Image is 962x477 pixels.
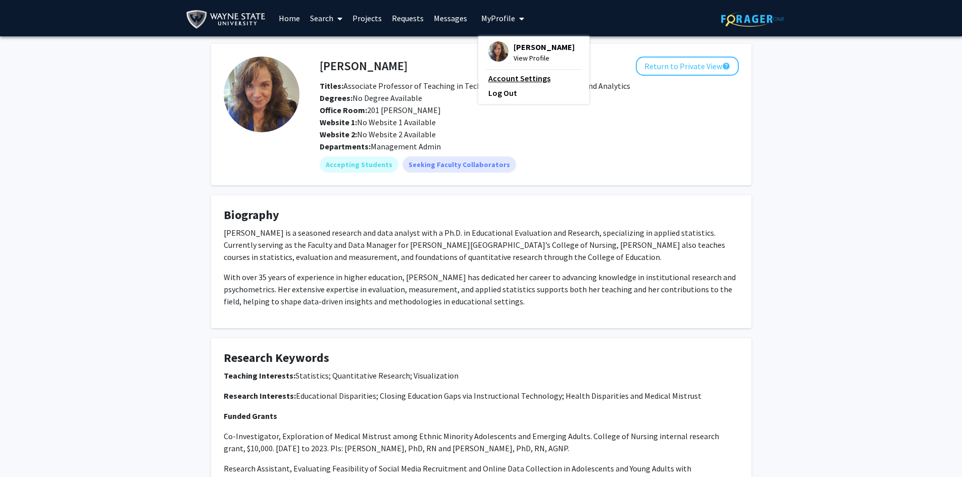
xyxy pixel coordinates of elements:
h4: Research Keywords [224,351,739,365]
span: [PERSON_NAME] [514,41,575,52]
img: Profile Picture [224,57,299,132]
b: Office Room: [320,105,367,115]
strong: Teaching Interests: [224,370,295,381]
img: Wayne State University Logo [186,8,270,31]
img: ForagerOne Logo [721,11,784,27]
a: Log Out [488,87,579,99]
a: Messages [429,1,472,36]
span: Management Admin [371,141,441,151]
b: Funded Grants [224,411,277,421]
span: No Degree Available [320,93,422,103]
mat-icon: help [722,60,730,72]
span: View Profile [514,52,575,64]
a: Projects [347,1,387,36]
span: Associate Professor of Teaching in Technology, Information Systems and Analytics [320,81,630,91]
b: Departments: [320,141,371,151]
a: Requests [387,1,429,36]
p: [PERSON_NAME] is a seasoned research and data analyst with a Ph.D. in Educational Evaluation and ... [224,227,739,263]
span: My Profile [481,13,515,23]
b: Titles: [320,81,343,91]
h4: Biography [224,208,739,223]
p: With over 35 years of experience in higher education, [PERSON_NAME] has dedicated her career to a... [224,271,739,307]
span: No Website 2 Available [320,129,436,139]
a: Account Settings [488,72,579,84]
p: Statistics; Quantitative Research; Visualization [224,369,739,382]
iframe: Chat [8,432,43,469]
strong: Research Interests: [224,391,296,401]
mat-chip: Seeking Faculty Collaborators [402,156,516,173]
p: Co-Investigator, Exploration of Medical Mistrust among Ethnic Minority Adolescents and Emerging A... [224,430,739,454]
b: Degrees: [320,93,352,103]
div: Profile Picture[PERSON_NAME]View Profile [488,41,575,64]
span: 201 [PERSON_NAME] [320,105,441,115]
a: Search [305,1,347,36]
p: Educational Disparities; Closing Education Gaps via Instructional Technology; Health Disparities ... [224,390,739,402]
span: No Website 1 Available [320,117,436,127]
img: Profile Picture [488,41,509,62]
b: Website 1: [320,117,357,127]
b: Website 2: [320,129,357,139]
h4: [PERSON_NAME] [320,57,408,75]
mat-chip: Accepting Students [320,156,398,173]
a: Home [274,1,305,36]
button: Return to Private View [636,57,739,76]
